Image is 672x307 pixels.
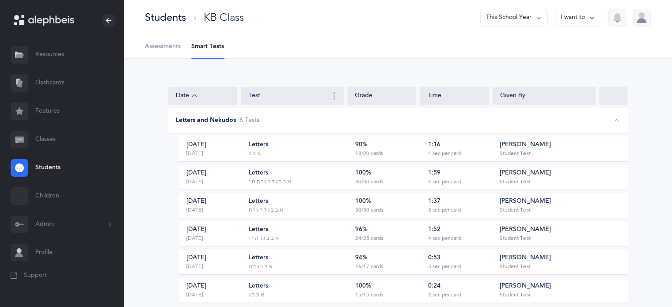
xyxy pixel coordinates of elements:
[249,197,268,206] div: Letters
[186,207,203,214] div: [DATE]
[555,9,601,27] button: I want to
[186,263,203,270] div: [DATE]
[428,254,440,262] div: 0:53
[355,140,368,149] div: 90%
[500,169,551,178] div: [PERSON_NAME]
[176,91,230,101] div: Date
[186,225,206,234] div: [DATE]
[355,235,383,242] div: 24/25 cards
[428,225,440,234] div: 1:52
[249,140,268,149] div: Letters
[355,225,368,234] div: 96%
[500,225,551,234] div: [PERSON_NAME]
[428,292,461,299] div: 2 sec per card
[428,197,440,206] div: 1:37
[249,225,268,234] div: Letters
[186,178,203,186] div: [DATE]
[500,292,530,299] div: Student Test
[355,254,368,262] div: 94%
[249,178,291,186] div: א בּ ב ג ד ה ו ז ח ט י
[427,91,482,100] div: Time
[249,254,268,262] div: Letters
[428,169,440,178] div: 1:59
[186,169,206,178] div: [DATE]
[500,282,551,291] div: [PERSON_NAME]
[186,140,206,149] div: [DATE]
[249,150,260,157] div: בּ ב כּ
[428,235,461,242] div: 4 sec per card
[186,254,206,262] div: [DATE]
[428,150,461,157] div: 4 sec per card
[186,235,203,242] div: [DATE]
[500,150,530,157] div: Student Test
[249,207,283,214] div: א בּ ב ג ד ה ו ז ח
[355,150,383,157] div: 18/20 cards
[249,292,264,299] div: א בּ ב ג
[500,140,551,149] div: [PERSON_NAME]
[428,282,440,291] div: 0:24
[500,197,551,206] div: [PERSON_NAME]
[355,197,371,206] div: 100%
[24,271,47,280] span: Support
[186,197,206,206] div: [DATE]
[355,207,383,214] div: 30/30 cards
[176,116,236,125] div: Letters and Nekudos
[248,91,339,101] div: Test
[500,263,530,270] div: Student Test
[355,91,409,100] div: Grade
[249,169,268,178] div: Letters
[428,207,461,214] div: 3 sec per card
[355,263,383,270] div: 16/17 cards
[355,178,383,186] div: 30/30 cards
[239,116,259,125] span: 8 Test
[145,35,181,58] a: Assessments
[186,150,203,157] div: [DATE]
[500,91,588,100] div: Given By
[480,9,548,27] button: This School Year
[500,178,530,186] div: Student Test
[249,235,279,242] div: א בּ ב ג ד ה ו ז
[249,282,268,291] div: Letters
[204,10,244,25] div: KB Class
[355,292,383,299] div: 15/15 cards
[428,140,440,149] div: 1:16
[355,282,371,291] div: 100%
[257,117,259,124] span: s
[186,292,203,299] div: [DATE]
[355,169,371,178] div: 100%
[500,235,530,242] div: Student Test
[145,10,186,25] div: Students
[428,263,461,270] div: 3 sec per card
[428,178,461,186] div: 4 sec per card
[145,42,181,51] span: Assessments
[249,263,273,270] div: א בּ ב ג ד ה
[500,207,530,214] div: Student Test
[500,254,551,262] div: [PERSON_NAME]
[186,282,206,291] div: [DATE]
